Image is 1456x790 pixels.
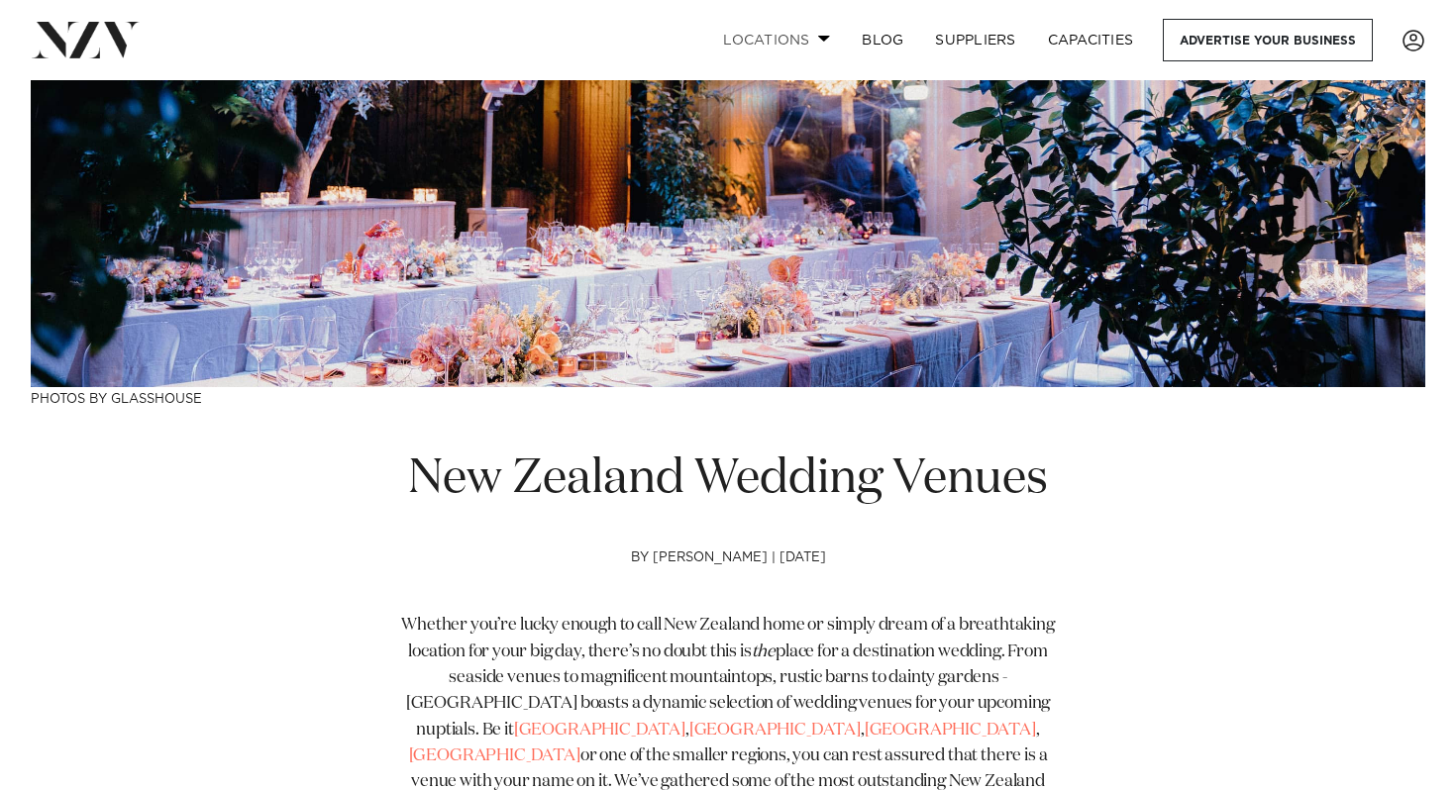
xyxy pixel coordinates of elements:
[514,722,685,739] a: [GEOGRAPHIC_DATA]
[689,722,861,739] a: [GEOGRAPHIC_DATA]
[389,550,1067,614] h4: by [PERSON_NAME] | [DATE]
[865,722,1036,739] a: [GEOGRAPHIC_DATA]
[401,617,1054,659] span: Whether you’re lucky enough to call New Zealand home or simply dream of a breathtaking location f...
[752,643,777,660] span: the
[389,448,1067,511] h1: New Zealand Wedding Venues
[31,387,1425,408] h3: Photos by Glasshouse
[409,747,580,764] a: [GEOGRAPHIC_DATA]
[1163,19,1373,61] a: Advertise your business
[919,19,1031,61] a: SUPPLIERS
[1032,19,1150,61] a: Capacities
[32,22,140,57] img: nzv-logo.png
[846,19,919,61] a: BLOG
[707,19,846,61] a: Locations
